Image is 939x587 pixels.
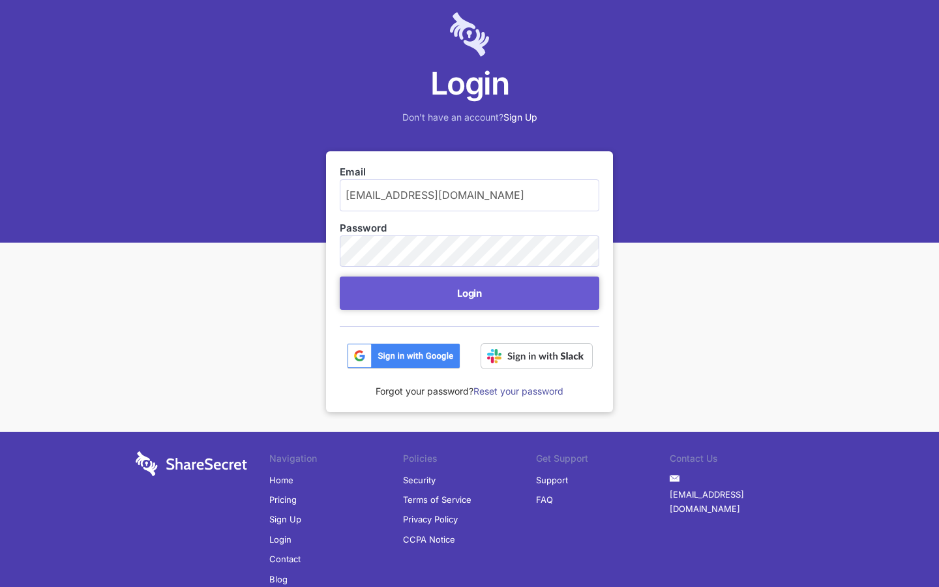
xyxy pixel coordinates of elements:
[536,470,568,490] a: Support
[670,485,803,519] a: [EMAIL_ADDRESS][DOMAIN_NAME]
[340,221,599,235] label: Password
[403,451,537,470] li: Policies
[536,451,670,470] li: Get Support
[269,490,297,509] a: Pricing
[340,165,599,179] label: Email
[481,343,593,369] img: Sign in with Slack
[536,490,553,509] a: FAQ
[269,451,403,470] li: Navigation
[503,112,537,123] a: Sign Up
[403,470,436,490] a: Security
[136,451,247,476] img: logo-wordmark-white-trans-d4663122ce5f474addd5e946df7df03e33cb6a1c49d2221995e7729f52c070b2.svg
[403,530,455,549] a: CCPA Notice
[340,277,599,310] button: Login
[269,530,291,549] a: Login
[269,509,301,529] a: Sign Up
[473,385,563,397] a: Reset your password
[450,12,489,57] img: logo-lt-purple-60x68@2x-c671a683ea72a1d466fb5d642181eefbee81c4e10ba9aed56c8e1d7e762e8086.png
[347,343,460,369] img: btn_google_signin_dark_normal_web@2x-02e5a4921c5dab0481f19210d7229f84a41d9f18e5bdafae021273015eeb...
[403,490,471,509] a: Terms of Service
[269,470,293,490] a: Home
[403,509,458,529] a: Privacy Policy
[670,451,803,470] li: Contact Us
[269,549,301,569] a: Contact
[874,522,923,571] iframe: Drift Widget Chat Controller
[340,369,599,399] div: Forgot your password?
